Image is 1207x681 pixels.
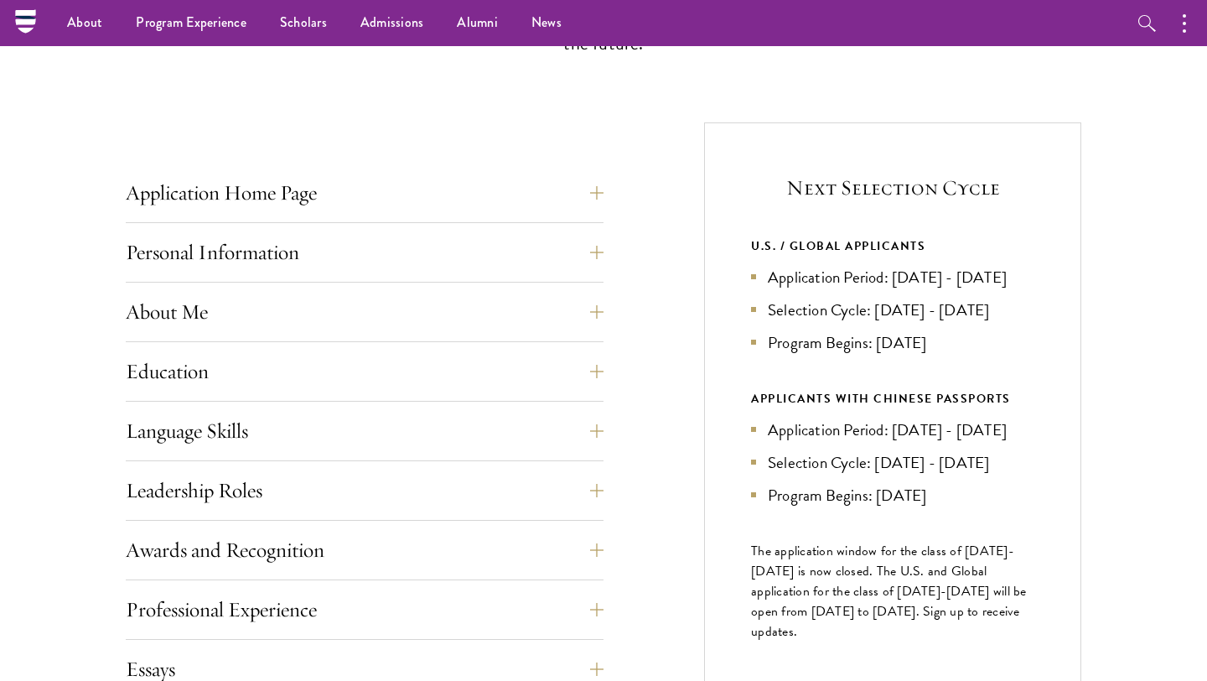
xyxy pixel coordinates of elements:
[751,541,1027,642] span: The application window for the class of [DATE]-[DATE] is now closed. The U.S. and Global applicat...
[751,330,1034,355] li: Program Begins: [DATE]
[751,418,1034,442] li: Application Period: [DATE] - [DATE]
[751,298,1034,322] li: Selection Cycle: [DATE] - [DATE]
[126,173,603,213] button: Application Home Page
[751,450,1034,475] li: Selection Cycle: [DATE] - [DATE]
[751,236,1034,257] div: U.S. / GLOBAL APPLICANTS
[126,470,603,511] button: Leadership Roles
[126,590,603,630] button: Professional Experience
[126,530,603,570] button: Awards and Recognition
[751,174,1034,202] h5: Next Selection Cycle
[126,292,603,332] button: About Me
[751,483,1034,507] li: Program Begins: [DATE]
[751,388,1034,409] div: APPLICANTS WITH CHINESE PASSPORTS
[126,411,603,451] button: Language Skills
[126,232,603,273] button: Personal Information
[126,351,603,392] button: Education
[751,265,1034,289] li: Application Period: [DATE] - [DATE]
